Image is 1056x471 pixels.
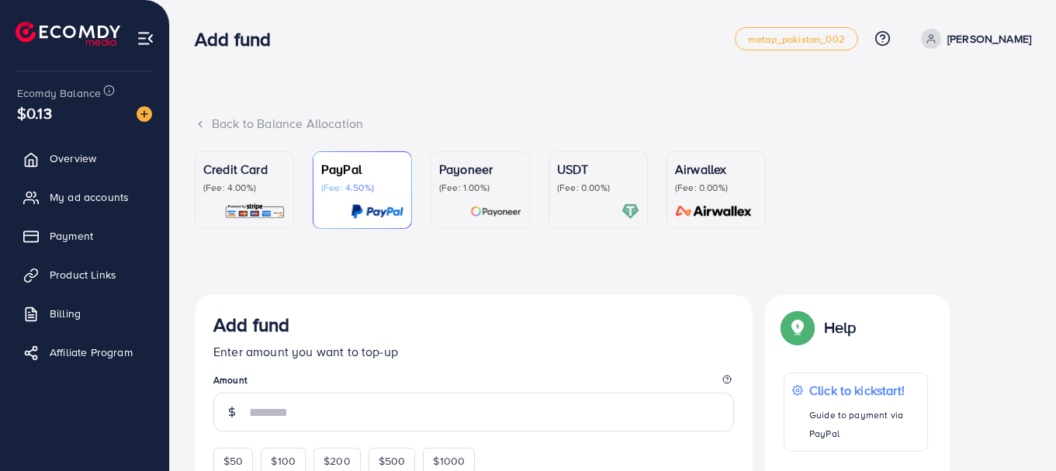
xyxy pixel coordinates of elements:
p: Guide to payment via PayPal [809,406,919,443]
span: $1000 [433,453,465,469]
span: $0.13 [17,102,52,124]
a: metap_pakistan_002 [735,27,858,50]
img: card [224,203,286,220]
p: Help [824,318,857,337]
img: card [351,203,403,220]
span: $100 [271,453,296,469]
span: $200 [324,453,351,469]
p: (Fee: 0.00%) [557,182,639,194]
p: Click to kickstart! [809,381,919,400]
p: (Fee: 0.00%) [675,182,757,194]
img: logo [16,22,120,46]
span: Affiliate Program [50,345,133,360]
a: Overview [12,143,158,174]
p: USDT [557,160,639,178]
span: $500 [379,453,406,469]
span: metap_pakistan_002 [748,34,845,44]
span: Overview [50,151,96,166]
a: [PERSON_NAME] [915,29,1031,49]
a: Affiliate Program [12,337,158,368]
a: Payment [12,220,158,251]
img: image [137,106,152,122]
h3: Add fund [195,28,283,50]
a: Product Links [12,259,158,290]
p: Enter amount you want to top-up [213,342,734,361]
p: (Fee: 1.00%) [439,182,521,194]
img: Popup guide [784,313,812,341]
p: (Fee: 4.00%) [203,182,286,194]
p: PayPal [321,160,403,178]
img: menu [137,29,154,47]
a: My ad accounts [12,182,158,213]
span: Product Links [50,267,116,282]
span: Payment [50,228,93,244]
span: Ecomdy Balance [17,85,101,101]
img: card [670,203,757,220]
img: card [470,203,521,220]
p: Credit Card [203,160,286,178]
a: Billing [12,298,158,329]
div: Back to Balance Allocation [195,115,1031,133]
legend: Amount [213,373,734,393]
p: Airwallex [675,160,757,178]
p: (Fee: 4.50%) [321,182,403,194]
img: card [621,203,639,220]
span: $50 [223,453,243,469]
h3: Add fund [213,313,289,336]
p: Payoneer [439,160,521,178]
span: Billing [50,306,81,321]
iframe: Chat [990,401,1044,459]
span: My ad accounts [50,189,129,205]
p: [PERSON_NAME] [947,29,1031,48]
